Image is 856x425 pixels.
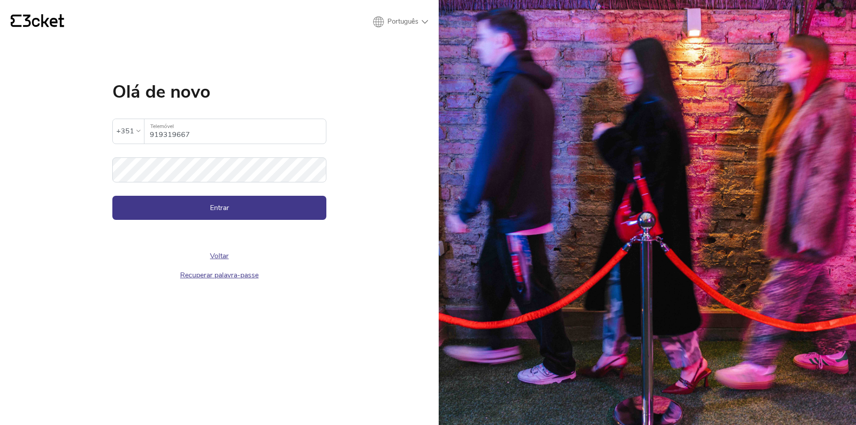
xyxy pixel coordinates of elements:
g: {' '} [11,15,21,27]
a: Voltar [210,251,229,261]
button: Entrar [112,196,326,220]
label: Telemóvel [144,119,326,134]
label: Palavra-passe [112,157,326,172]
div: +351 [116,124,134,138]
a: {' '} [11,14,64,29]
input: Telemóvel [150,119,326,144]
a: Recuperar palavra-passe [180,270,259,280]
h1: Olá de novo [112,83,326,101]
